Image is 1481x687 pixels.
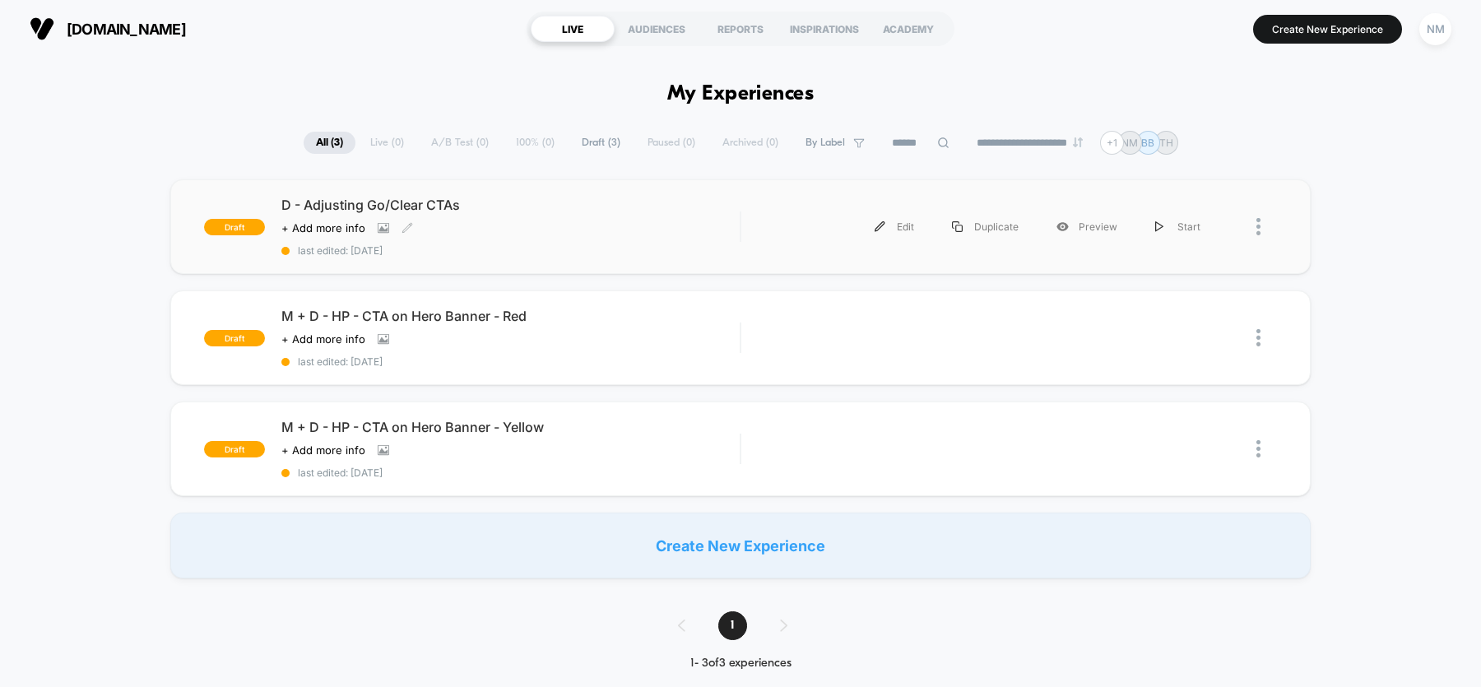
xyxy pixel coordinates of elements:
button: NM [1414,12,1456,46]
span: last edited: [DATE] [281,355,740,368]
span: last edited: [DATE] [281,244,740,257]
span: draft [204,441,265,457]
div: Edit [856,208,933,245]
img: menu [1155,221,1163,232]
button: Play, NEW DEMO 2025-VEED.mp4 [8,390,35,416]
button: [DOMAIN_NAME] [25,16,191,42]
div: Current time [521,394,559,412]
p: TH [1159,137,1173,149]
div: NM [1419,13,1451,45]
input: Seek [12,368,746,383]
div: Preview [1038,208,1136,245]
div: ACADEMY [866,16,950,42]
span: By Label [805,137,845,149]
span: 1 [718,611,747,640]
div: + 1 [1100,131,1124,155]
p: NM [1121,137,1138,149]
img: end [1073,137,1083,147]
div: LIVE [531,16,615,42]
img: menu [952,221,963,232]
span: M + D - HP - CTA on Hero Banner - Yellow [281,419,740,435]
img: menu [875,221,885,232]
span: All ( 3 ) [304,132,355,154]
p: BB [1141,137,1154,149]
img: close [1256,329,1260,346]
span: draft [204,219,265,235]
button: Create New Experience [1253,15,1402,44]
span: M + D - HP - CTA on Hero Banner - Red [281,308,740,324]
img: close [1256,440,1260,457]
span: + Add more info [281,221,365,234]
div: INSPIRATIONS [782,16,866,42]
div: Create New Experience [170,513,1311,578]
span: + Add more info [281,332,365,346]
span: draft [204,330,265,346]
span: [DOMAIN_NAME] [67,21,186,38]
span: Draft ( 3 ) [569,132,633,154]
div: REPORTS [699,16,782,42]
input: Volume [637,396,686,411]
img: Visually logo [30,16,54,41]
div: 1 - 3 of 3 experiences [662,657,820,671]
span: last edited: [DATE] [281,467,740,479]
button: Play, NEW DEMO 2025-VEED.mp4 [358,193,397,232]
div: Duplicate [933,208,1038,245]
img: close [1256,218,1260,235]
div: Duration [561,394,605,412]
div: AUDIENCES [615,16,699,42]
div: Start [1136,208,1219,245]
span: D - Adjusting Go/Clear CTAs [281,197,740,213]
span: + Add more info [281,443,365,457]
h1: My Experiences [667,82,815,106]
